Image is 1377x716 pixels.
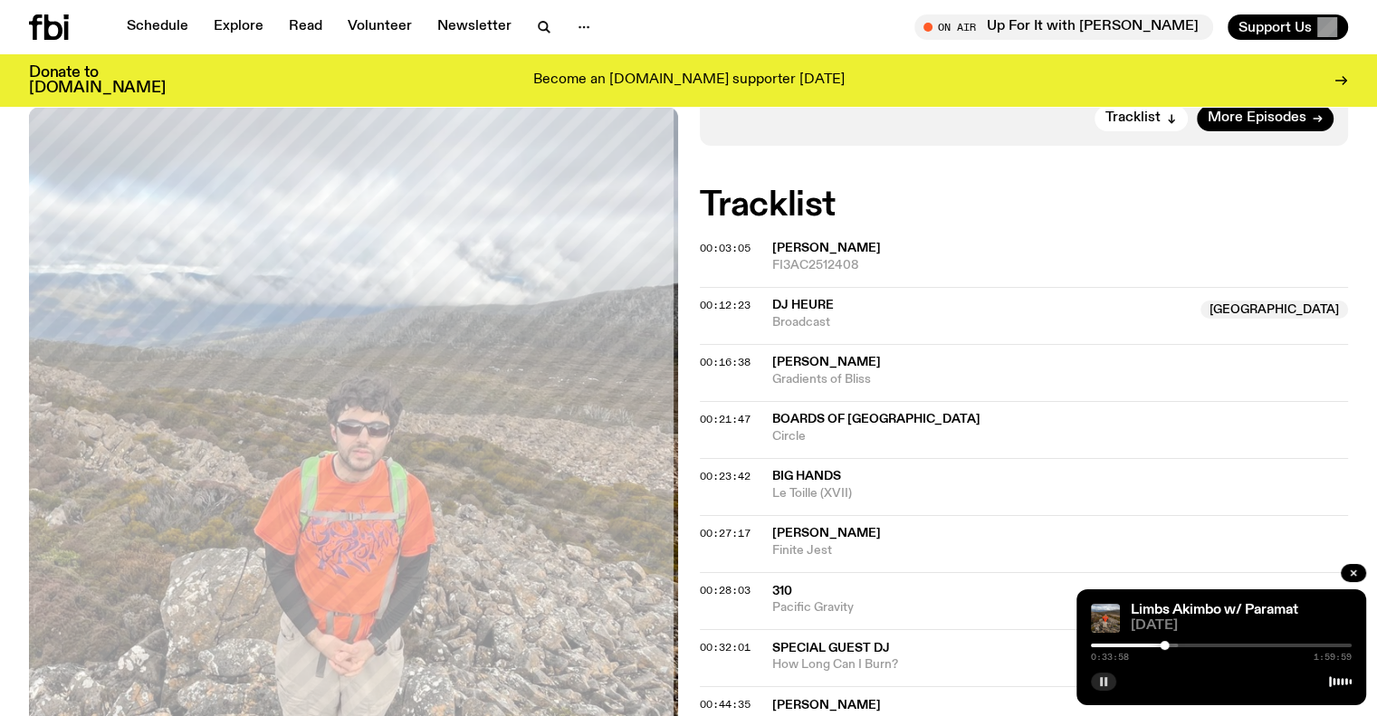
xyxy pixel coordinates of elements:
[700,358,751,368] button: 00:16:38
[700,301,751,310] button: 00:12:23
[203,14,274,40] a: Explore
[772,699,881,711] span: [PERSON_NAME]
[700,700,751,710] button: 00:44:35
[772,371,1349,388] span: Gradients of Bliss
[772,542,1349,559] span: Finite Jest
[700,469,751,483] span: 00:23:42
[772,485,1349,502] span: Le Toille (XVII)
[772,356,881,368] span: [PERSON_NAME]
[1228,14,1348,40] button: Support Us
[1197,106,1334,131] a: More Episodes
[700,415,751,425] button: 00:21:47
[337,14,423,40] a: Volunteer
[533,72,845,89] p: Become an [DOMAIN_NAME] supporter [DATE]
[914,14,1213,40] button: On AirUp For It with [PERSON_NAME]
[1131,603,1298,617] a: Limbs Akimbo w/ Paramat
[700,586,751,596] button: 00:28:03
[700,355,751,369] span: 00:16:38
[772,656,1349,673] span: How Long Can I Burn?
[772,314,1191,331] span: Broadcast
[116,14,199,40] a: Schedule
[700,640,751,654] span: 00:32:01
[772,527,881,539] span: [PERSON_NAME]
[700,697,751,711] span: 00:44:35
[1095,106,1188,131] button: Tracklist
[29,65,166,96] h3: Donate to [DOMAIN_NAME]
[772,642,890,654] span: Special Guest DJ
[772,428,1349,445] span: Circle
[700,241,751,255] span: 00:03:05
[772,470,841,482] span: Big Hands
[700,529,751,539] button: 00:27:17
[278,14,333,40] a: Read
[1091,653,1129,662] span: 0:33:58
[772,599,1349,616] span: Pacific Gravity
[700,472,751,482] button: 00:23:42
[1131,619,1352,633] span: [DATE]
[772,257,1349,274] span: FI3AC2512408
[700,643,751,653] button: 00:32:01
[1200,301,1348,319] span: [GEOGRAPHIC_DATA]
[700,243,751,253] button: 00:03:05
[772,242,881,254] span: [PERSON_NAME]
[700,298,751,312] span: 00:12:23
[772,585,792,597] span: 310
[700,526,751,540] span: 00:27:17
[426,14,522,40] a: Newsletter
[1238,19,1312,35] span: Support Us
[772,413,980,425] span: Boards of [GEOGRAPHIC_DATA]
[1314,653,1352,662] span: 1:59:59
[1105,111,1161,125] span: Tracklist
[772,299,834,311] span: Dj Heure
[700,189,1349,222] h2: Tracklist
[700,583,751,597] span: 00:28:03
[700,412,751,426] span: 00:21:47
[1208,111,1306,125] span: More Episodes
